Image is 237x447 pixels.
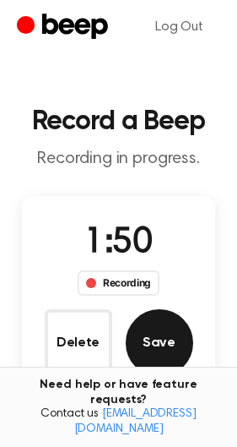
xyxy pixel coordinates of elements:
[10,407,227,437] span: Contact us
[13,149,224,170] p: Recording in progress.
[17,11,112,44] a: Beep
[84,226,152,261] span: 1:50
[74,408,197,435] a: [EMAIL_ADDRESS][DOMAIN_NAME]
[45,309,112,377] button: Delete Audio Record
[13,108,224,135] h1: Record a Beep
[78,270,159,296] div: Recording
[126,309,193,377] button: Save Audio Record
[138,7,220,47] a: Log Out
